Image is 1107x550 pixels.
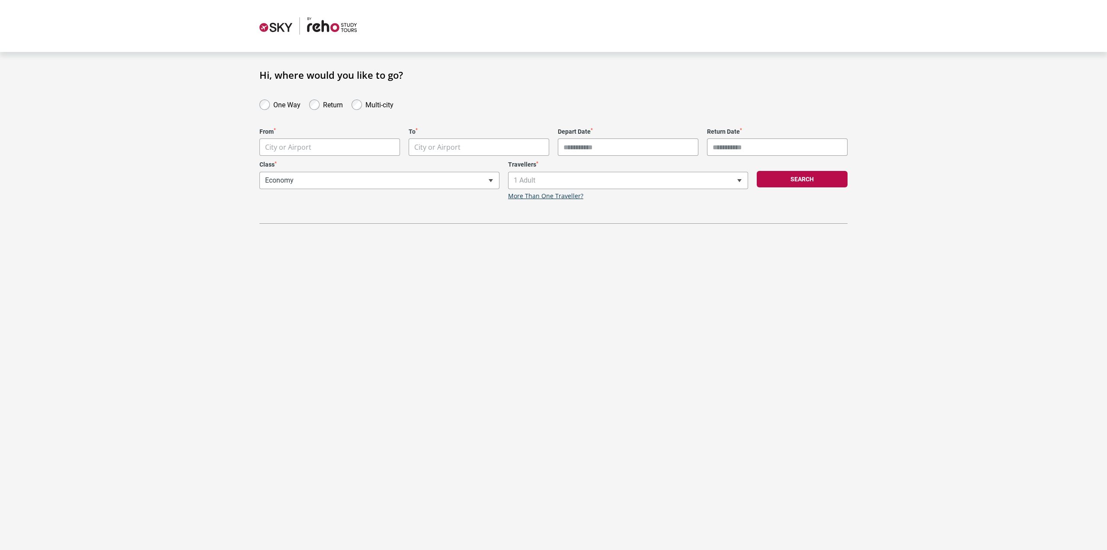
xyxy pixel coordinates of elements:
[259,138,400,156] span: City or Airport
[558,128,698,135] label: Depart Date
[259,172,499,189] span: Economy
[365,99,394,109] label: Multi-city
[323,99,343,109] label: Return
[259,161,499,168] label: Class
[707,128,848,135] label: Return Date
[757,171,848,187] button: Search
[260,172,499,189] span: Economy
[265,142,311,152] span: City or Airport
[414,142,461,152] span: City or Airport
[273,99,301,109] label: One Way
[509,172,748,189] span: 1 Adult
[508,161,748,168] label: Travellers
[409,128,549,135] label: To
[409,138,549,156] span: City or Airport
[409,139,549,156] span: City or Airport
[508,193,583,200] a: More Than One Traveller?
[259,69,848,80] h1: Hi, where would you like to go?
[259,128,400,135] label: From
[260,139,400,156] span: City or Airport
[508,172,748,189] span: 1 Adult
